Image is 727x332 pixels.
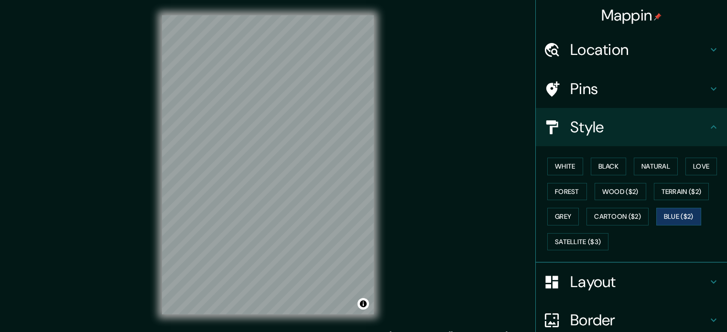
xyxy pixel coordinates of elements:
[654,183,709,201] button: Terrain ($2)
[570,118,708,137] h4: Style
[591,158,627,175] button: Black
[654,13,662,21] img: pin-icon.png
[634,158,678,175] button: Natural
[536,263,727,301] div: Layout
[358,298,369,310] button: Toggle attribution
[570,79,708,98] h4: Pins
[547,233,608,251] button: Satellite ($3)
[536,108,727,146] div: Style
[595,183,646,201] button: Wood ($2)
[547,208,579,225] button: Grey
[547,183,587,201] button: Forest
[162,15,374,314] canvas: Map
[601,6,662,25] h4: Mappin
[656,208,701,225] button: Blue ($2)
[547,158,583,175] button: White
[570,40,708,59] h4: Location
[685,158,717,175] button: Love
[586,208,649,225] button: Cartoon ($2)
[642,295,716,321] iframe: Help widget launcher
[570,272,708,291] h4: Layout
[570,311,708,330] h4: Border
[536,70,727,108] div: Pins
[536,31,727,69] div: Location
